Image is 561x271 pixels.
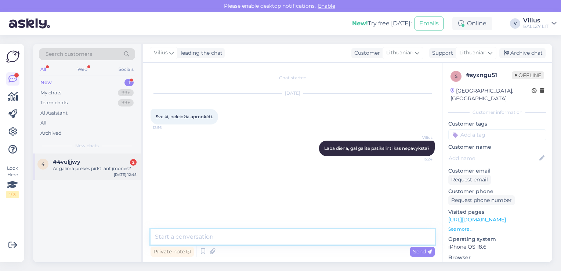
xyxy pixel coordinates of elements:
[316,3,337,9] span: Enable
[151,247,194,257] div: Private note
[523,18,557,29] a: ViliusBALLZY LIT
[448,167,546,175] p: Customer email
[130,159,137,166] div: 2
[352,19,412,28] div: Try free [DATE]:
[450,87,532,102] div: [GEOGRAPHIC_DATA], [GEOGRAPHIC_DATA]
[448,226,546,232] p: See more ...
[512,71,544,79] span: Offline
[118,89,134,97] div: 99+
[448,254,546,261] p: Browser
[156,114,213,119] span: Sveiki, neleidžia apmokėti.
[53,165,137,172] div: Ar galima prekes pirkti ant įmonės?
[449,154,538,162] input: Add name
[6,50,20,64] img: Askly Logo
[459,49,486,57] span: Lithuanian
[154,49,168,57] span: Vilius
[448,129,546,140] input: Add a tag
[510,18,520,29] div: V
[351,49,380,57] div: Customer
[448,261,546,269] p: Safari 15E148
[151,75,435,81] div: Chat started
[46,50,92,58] span: Search customers
[6,165,19,198] div: Look Here
[455,73,457,79] span: s
[448,175,491,185] div: Request email
[405,156,432,162] span: 15:24
[448,109,546,116] div: Customer information
[178,49,222,57] div: leading the chat
[6,191,19,198] div: 1 / 3
[448,216,506,223] a: [URL][DOMAIN_NAME]
[352,20,368,27] b: New!
[118,99,134,106] div: 99+
[523,24,549,29] div: BALLZY LIT
[452,17,492,30] div: Online
[448,188,546,195] p: Customer phone
[39,65,47,74] div: All
[40,99,68,106] div: Team chats
[448,243,546,251] p: iPhone OS 18.6
[153,125,180,130] span: 12:56
[415,17,444,30] button: Emails
[40,89,61,97] div: My chats
[448,208,546,216] p: Visited pages
[76,65,89,74] div: Web
[40,79,52,86] div: New
[523,18,549,24] div: Vilius
[448,120,546,128] p: Customer tags
[41,161,44,167] span: 4
[448,195,515,205] div: Request phone number
[448,235,546,243] p: Operating system
[499,48,546,58] div: Archive chat
[40,109,68,117] div: AI Assistant
[40,130,62,137] div: Archived
[324,145,430,151] span: Laba diena, gal galite patikslinti kas nepavyksta?
[124,79,134,86] div: 1
[40,119,47,127] div: All
[448,143,546,151] p: Customer name
[429,49,453,57] div: Support
[75,142,99,149] span: New chats
[117,65,135,74] div: Socials
[53,159,80,165] span: #4vuljjwy
[151,90,435,97] div: [DATE]
[386,49,413,57] span: Lithuanian
[413,248,432,255] span: Send
[405,135,432,140] span: Vilius
[114,172,137,177] div: [DATE] 12:45
[466,71,512,80] div: # syxngu51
